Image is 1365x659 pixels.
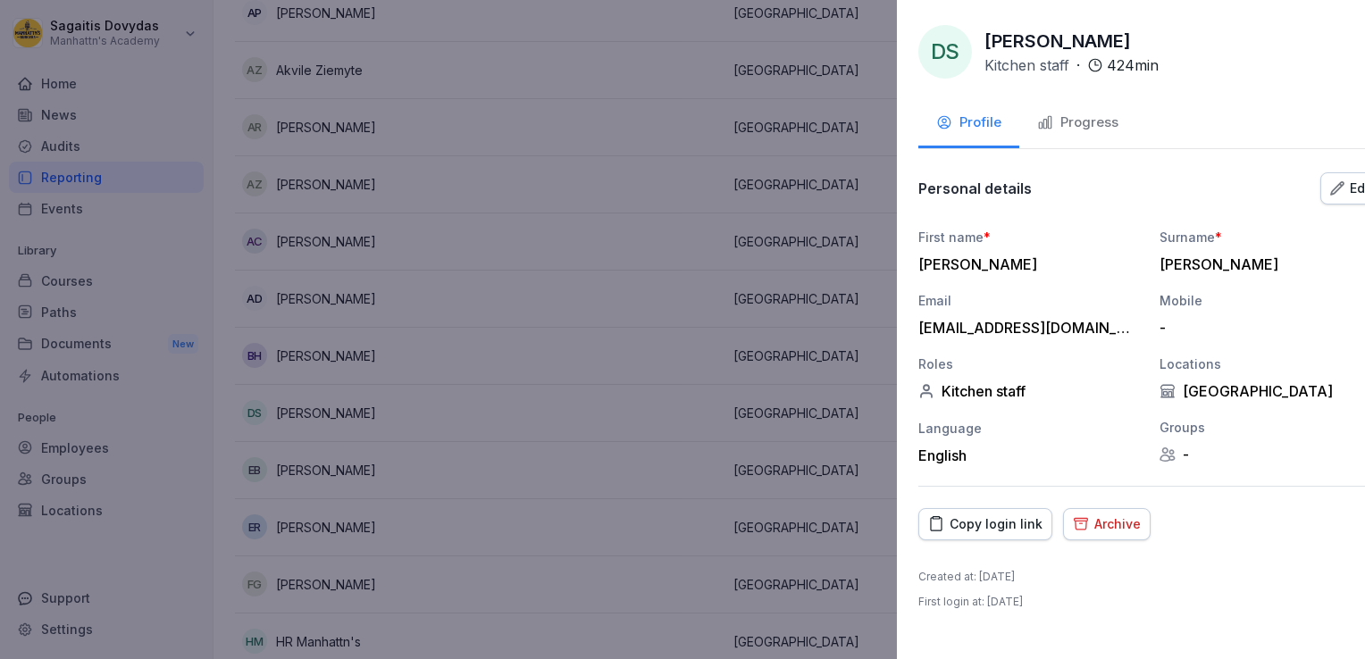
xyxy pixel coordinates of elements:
[918,569,1015,585] p: Created at : [DATE]
[918,508,1052,540] button: Copy login link
[1063,508,1151,540] button: Archive
[918,25,972,79] div: DS
[1107,54,1159,76] p: 424 min
[984,54,1159,76] div: ·
[918,179,1032,197] p: Personal details
[1037,113,1118,133] div: Progress
[1073,514,1141,534] div: Archive
[984,28,1131,54] p: [PERSON_NAME]
[918,419,1142,438] div: Language
[918,594,1023,610] p: First login at : [DATE]
[918,100,1019,148] button: Profile
[918,319,1133,337] div: [EMAIL_ADDRESS][DOMAIN_NAME]
[918,355,1142,373] div: Roles
[936,113,1001,133] div: Profile
[918,291,1142,310] div: Email
[984,54,1069,76] p: Kitchen staff
[918,255,1133,273] div: [PERSON_NAME]
[918,382,1142,400] div: Kitchen staff
[928,514,1043,534] div: Copy login link
[918,228,1142,246] div: First name
[1019,100,1136,148] button: Progress
[918,446,1142,464] div: English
